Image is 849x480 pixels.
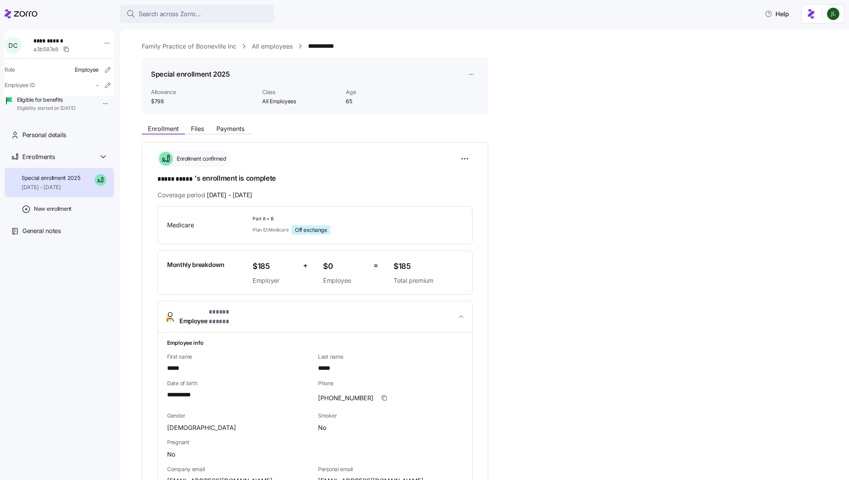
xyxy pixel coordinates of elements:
[96,81,99,89] span: -
[394,276,463,285] span: Total premium
[295,227,327,233] span: Off exchange
[167,423,236,433] span: [DEMOGRAPHIC_DATA]
[216,126,244,132] span: Payments
[253,276,297,285] span: Employer
[191,126,204,132] span: Files
[167,438,463,446] span: Pregnant
[142,42,236,51] a: Family Practice of Booneville Inc
[22,226,61,236] span: General notes
[5,66,15,74] span: Role
[207,190,252,200] span: [DATE] - [DATE]
[167,220,246,230] span: Medicare
[394,260,463,273] span: $185
[253,216,387,222] span: Part A + B
[17,105,75,112] span: Eligibility started on [DATE]
[318,412,463,420] span: Smoker
[17,96,75,104] span: Eligible for benefits
[148,126,179,132] span: Enrollment
[318,393,373,403] span: [PHONE_NUMBER]
[346,97,423,105] span: 65
[827,8,839,20] img: d9b9d5af0451fe2f8c405234d2cf2198
[323,260,367,273] span: $0
[157,173,472,184] h1: 's enrollment is complete
[22,174,80,182] span: Special enrollment 2025
[167,450,176,459] span: No
[253,260,297,273] span: $185
[33,45,59,53] span: a3b587e8
[167,353,312,361] span: First name
[120,5,274,23] button: Search across Zorro...
[346,88,423,96] span: Age
[303,260,308,271] span: +
[318,353,463,361] span: Last name
[765,9,789,18] span: Help
[167,412,312,420] span: Gender
[151,88,256,96] span: Allowance
[151,97,256,105] span: $798
[252,42,293,51] a: All employees
[22,183,80,191] span: [DATE] - [DATE]
[167,379,312,387] span: Date of birth
[34,205,72,213] span: New enrollment
[8,42,17,49] span: D C
[174,155,226,163] span: Enrollment confirmed
[318,379,463,387] span: Phone
[179,307,250,326] span: Employee
[167,260,224,270] span: Monthly breakdown
[22,152,55,162] span: Enrollments
[139,9,201,19] span: Search across Zorro...
[318,465,463,473] span: Personal email
[167,465,312,473] span: Company email
[262,97,340,105] span: All Employees
[22,130,66,140] span: Personal details
[262,88,340,96] span: Class
[5,81,35,89] span: Employee ID
[151,69,230,79] h1: Special enrollment 2025
[318,423,327,433] span: No
[759,6,795,22] button: Help
[253,227,288,233] span: Plan ID: Medicare
[373,260,378,271] span: =
[323,276,367,285] span: Employee
[75,66,99,74] span: Employee
[167,339,463,347] h1: Employee info
[157,190,252,200] span: Coverage period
